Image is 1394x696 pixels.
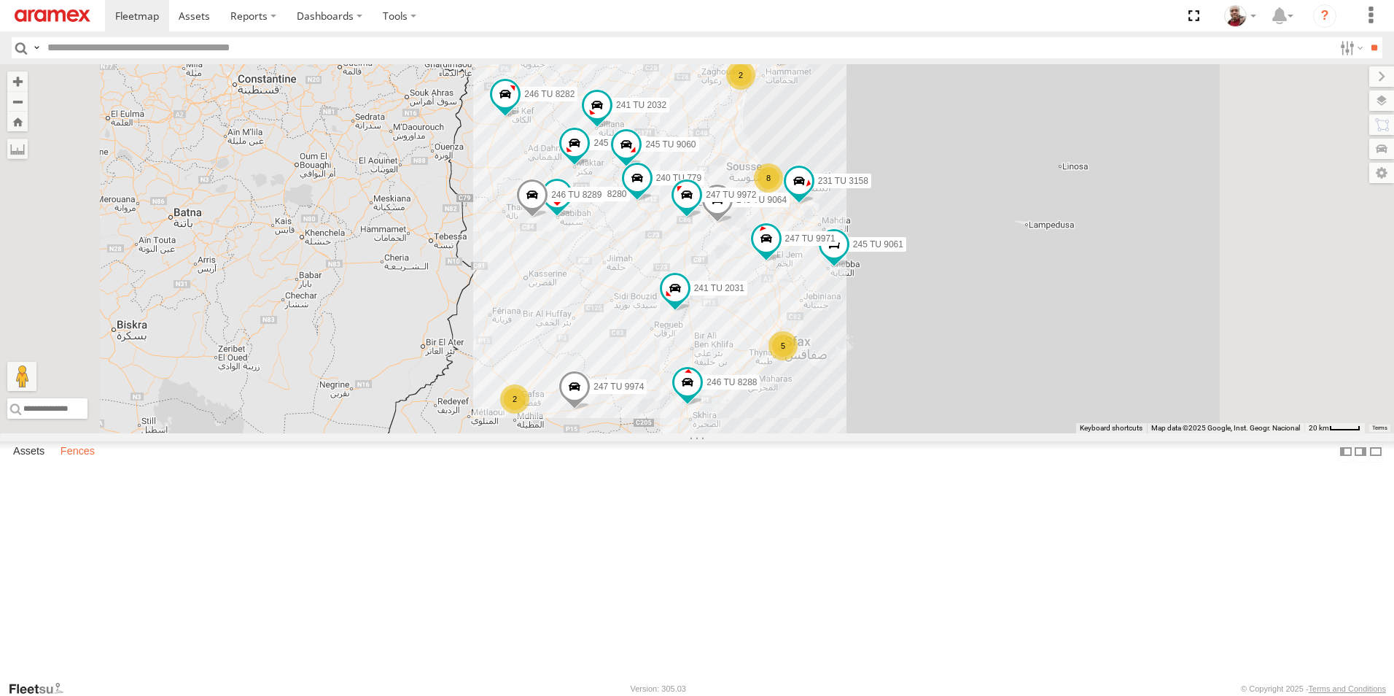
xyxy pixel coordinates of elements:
[706,377,757,387] span: 246 TU 8288
[1219,5,1261,27] div: Majdi Ghannoudi
[656,173,702,183] span: 240 TU 779
[1334,37,1366,58] label: Search Filter Options
[7,71,28,91] button: Zoom in
[706,190,756,201] span: 247 TU 9972
[1353,441,1368,463] label: Dock Summary Table to the Right
[8,681,75,696] a: Visit our Website
[593,138,644,148] span: 245 TU 4332
[524,90,575,100] span: 246 TU 8282
[6,441,52,462] label: Assets
[645,140,696,150] span: 245 TU 9060
[694,283,744,293] span: 241 TU 2031
[15,9,90,22] img: aramex-logo.svg
[7,362,36,391] button: Drag Pegman onto the map to open Street View
[7,139,28,159] label: Measure
[1372,425,1387,431] a: Terms
[1080,423,1142,433] button: Keyboard shortcuts
[1339,441,1353,463] label: Dock Summary Table to the Left
[7,112,28,131] button: Zoom Home
[785,233,836,244] span: 247 TU 9971
[818,176,868,186] span: 231 TU 3158
[726,61,755,90] div: 2
[736,195,787,205] span: 245 TU 9064
[1368,441,1383,463] label: Hide Summary Table
[631,684,686,693] div: Version: 305.03
[551,190,601,201] span: 246 TU 8289
[1369,163,1394,183] label: Map Settings
[1313,4,1336,28] i: ?
[53,441,102,462] label: Fences
[768,331,798,360] div: 5
[1304,423,1365,433] button: Map Scale: 20 km per 39 pixels
[616,101,666,111] span: 241 TU 2032
[31,37,42,58] label: Search Query
[1241,684,1386,693] div: © Copyright 2025 -
[1309,684,1386,693] a: Terms and Conditions
[1309,424,1329,432] span: 20 km
[853,240,903,250] span: 245 TU 9061
[1151,424,1300,432] span: Map data ©2025 Google, Inst. Geogr. Nacional
[754,163,783,193] div: 8
[500,384,529,414] div: 2
[593,382,644,393] span: 247 TU 9974
[7,91,28,112] button: Zoom out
